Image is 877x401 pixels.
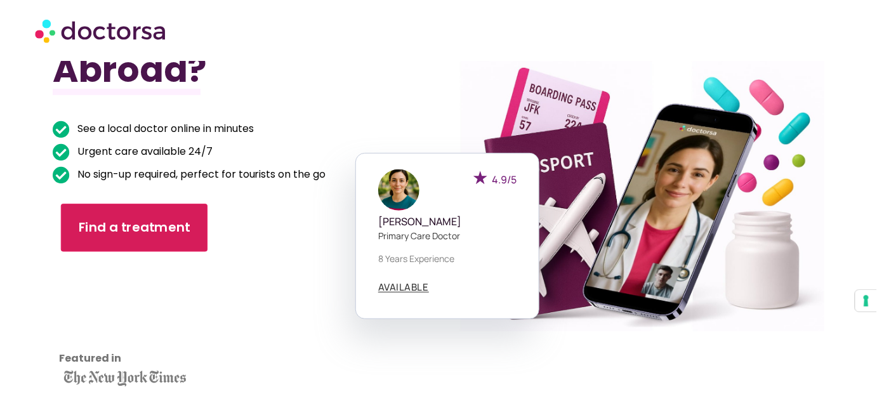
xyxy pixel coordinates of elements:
[74,143,213,161] span: Urgent care available 24/7
[61,204,208,252] a: Find a treatment
[378,282,429,293] a: AVAILABLE
[378,229,517,242] p: Primary care doctor
[378,282,429,292] span: AVAILABLE
[74,120,254,138] span: See a local doctor online in minutes
[378,252,517,265] p: 8 years experience
[378,216,517,228] h5: [PERSON_NAME]
[59,351,121,365] strong: Featured in
[79,219,190,237] span: Find a treatment
[492,173,517,187] span: 4.9/5
[74,166,326,183] span: No sign-up required, perfect for tourists on the go
[59,273,173,369] iframe: Customer reviews powered by Trustpilot
[855,290,877,312] button: Your consent preferences for tracking technologies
